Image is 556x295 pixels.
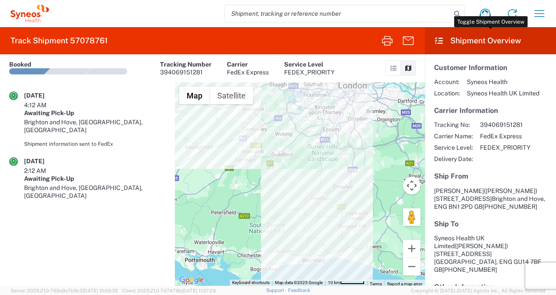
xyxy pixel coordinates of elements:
[403,258,420,275] button: Zoom out
[480,121,531,129] span: 394069151281
[10,288,118,293] span: Server: 2025.21.0-769a9a7b8c3
[160,68,212,76] div: 394069151281
[24,157,68,165] div: [DATE]
[484,187,537,194] span: ([PERSON_NAME])
[177,274,206,286] img: Google
[434,234,547,274] address: [GEOGRAPHIC_DATA], ENG GU14 7BF GB
[83,288,118,293] span: [DATE] 10:09:35
[455,242,508,249] span: ([PERSON_NAME])
[122,288,216,293] span: Client: 2025.21.0-7d7479b
[10,35,108,46] h2: Track Shipment 57078761
[227,68,269,76] div: FedEx Express
[266,288,288,293] a: Support
[480,144,531,151] span: FEDEX_PRIORITY
[160,60,212,68] div: Tracking Number
[480,132,531,140] span: FedEx Express
[434,187,547,211] address: Brighton and Hove, ENG BN1 2PD GB
[467,89,539,97] span: Syneos Health UK Limited
[434,89,460,97] span: Location:
[177,274,206,286] a: Open this area in Google Maps (opens a new window)
[403,208,420,226] button: Drag Pegman onto the map to open Street View
[434,106,547,115] h5: Carrier Information
[434,187,484,194] span: [PERSON_NAME]
[434,235,508,257] span: Syneos Health UK Limited [STREET_ADDRESS]
[467,78,539,86] span: Syneos Health
[328,280,340,285] span: 10 km
[483,203,537,210] span: [PHONE_NUMBER]
[434,155,473,163] span: Delivery Date:
[225,5,451,22] input: Shipment, tracking or reference number
[24,167,68,175] div: 2:12 AM
[275,280,323,285] span: Map data ©2025 Google
[24,109,166,117] div: Awaiting Pick-Up
[284,60,335,68] div: Service Level
[182,288,216,293] span: [DATE] 11:37:29
[370,281,382,286] a: Terms
[403,240,420,257] button: Zoom in
[227,60,269,68] div: Carrier
[24,118,166,134] div: Brighton and Hove, [GEOGRAPHIC_DATA], [GEOGRAPHIC_DATA]
[24,101,68,109] div: 4:12 AM
[210,87,253,104] button: Show satellite imagery
[434,132,473,140] span: Carrier Name:
[387,281,422,286] a: Report a map error
[288,288,310,293] a: Feedback
[9,60,31,68] div: Booked
[325,280,367,286] button: Map Scale: 10 km per 52 pixels
[24,184,166,200] div: Brighton and Hove, [GEOGRAPHIC_DATA], [GEOGRAPHIC_DATA]
[434,195,492,202] span: [STREET_ADDRESS]
[425,27,556,54] header: Shipment Overview
[434,78,460,86] span: Account:
[403,177,420,194] button: Map camera controls
[284,68,335,76] div: FEDEX_PRIORITY
[24,175,166,183] div: Awaiting Pick-Up
[434,121,473,129] span: Tracking No:
[442,266,497,273] span: [PHONE_NUMBER]
[434,172,547,180] h5: Ship From
[434,283,547,291] h5: Other Information
[232,280,270,286] button: Keyboard shortcuts
[434,220,547,228] h5: Ship To
[411,287,546,295] span: Copyright © [DATE]-[DATE] Agistix Inc., All Rights Reserved
[24,140,166,148] div: Shipment information sent to FedEx
[434,63,547,72] h5: Customer Information
[434,144,473,151] span: Service Level:
[179,87,210,104] button: Show street map
[24,91,68,99] div: [DATE]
